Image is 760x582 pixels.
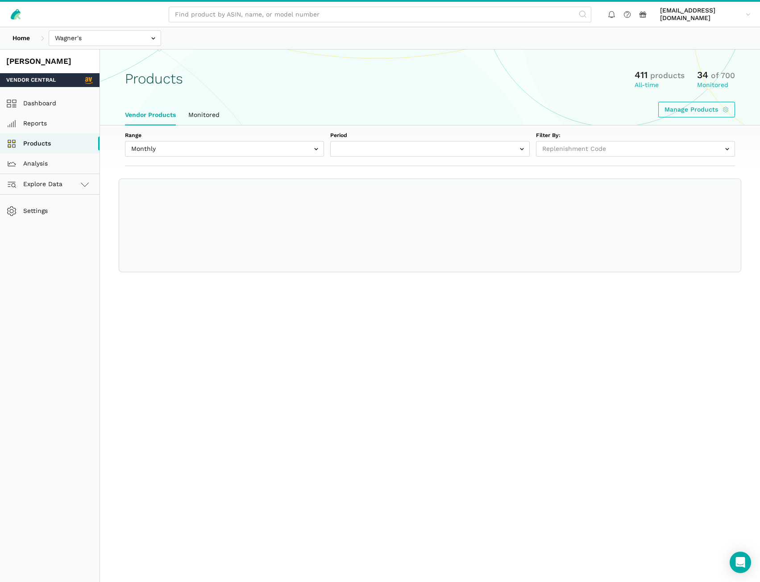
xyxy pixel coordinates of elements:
[125,71,183,87] h1: Products
[697,69,708,80] span: 34
[730,552,751,573] div: Open Intercom Messenger
[330,132,529,140] label: Period
[536,132,735,140] label: Filter By:
[660,7,743,22] span: [EMAIL_ADDRESS][DOMAIN_NAME]
[536,141,735,157] input: Replenishment Code
[119,105,182,125] a: Vendor Products
[125,132,324,140] label: Range
[182,105,226,125] a: Monitored
[125,141,324,157] input: Monthly
[650,71,685,80] span: products
[9,179,62,190] span: Explore Data
[6,76,56,84] span: Vendor Central
[6,56,93,67] div: [PERSON_NAME]
[635,69,648,80] span: 411
[635,81,685,89] div: All-time
[49,30,161,46] input: Wagner's
[711,71,735,80] span: of 700
[658,102,735,117] a: Manage Products
[6,30,36,46] a: Home
[169,7,591,22] input: Find product by ASIN, name, or model number
[697,81,735,89] div: Monitored
[657,5,754,24] a: [EMAIL_ADDRESS][DOMAIN_NAME]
